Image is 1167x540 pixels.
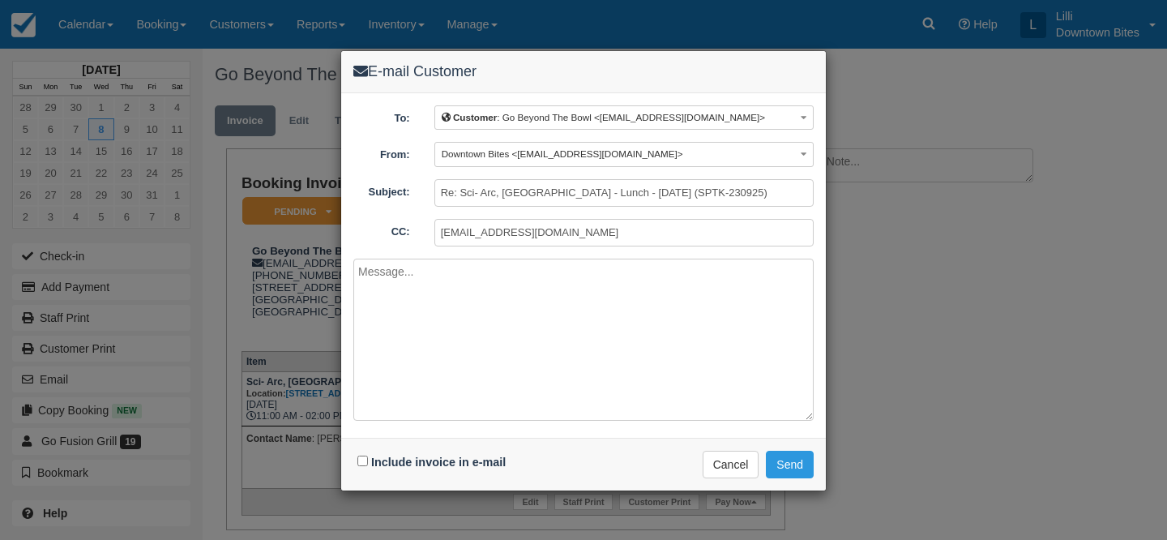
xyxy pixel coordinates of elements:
b: Customer [453,112,497,122]
button: Customer: Go Beyond The Bowl <[EMAIL_ADDRESS][DOMAIN_NAME]> [434,105,814,131]
button: Send [766,451,814,478]
label: Include invoice in e-mail [371,456,506,469]
label: Subject: [341,179,422,200]
label: From: [341,142,422,163]
span: : Go Beyond The Bowl <[EMAIL_ADDRESS][DOMAIN_NAME]> [442,112,765,122]
label: To: [341,105,422,126]
button: Cancel [703,451,759,478]
h4: E-mail Customer [353,63,814,80]
span: Downtown Bites <[EMAIL_ADDRESS][DOMAIN_NAME]> [442,148,683,159]
button: Downtown Bites <[EMAIL_ADDRESS][DOMAIN_NAME]> [434,142,814,167]
label: CC: [341,219,422,240]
